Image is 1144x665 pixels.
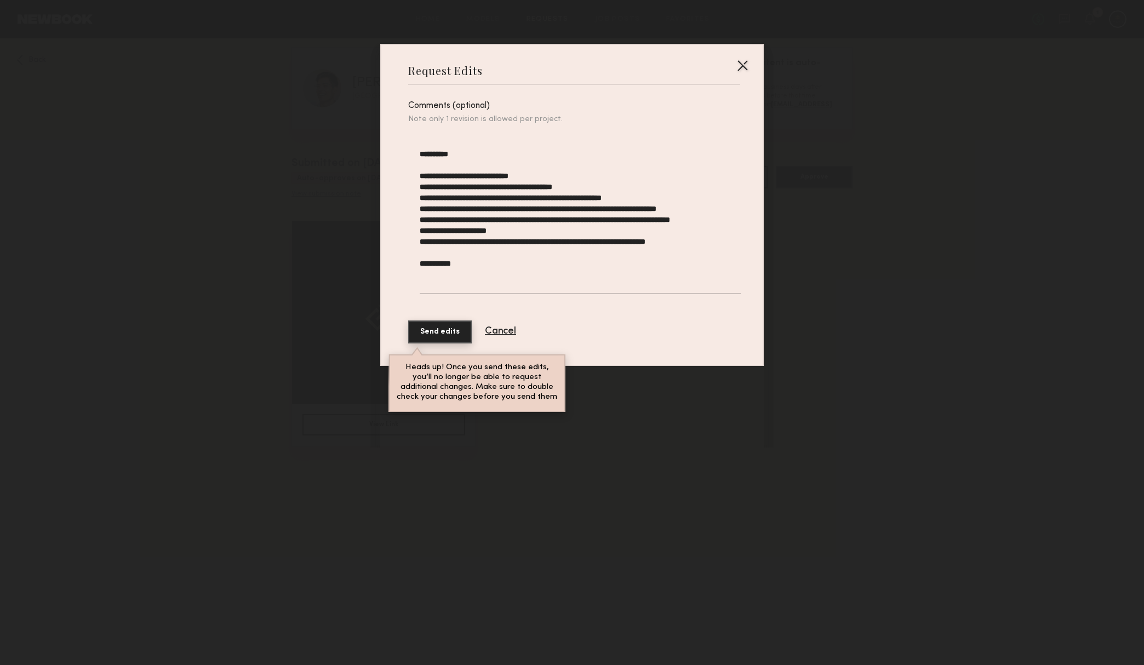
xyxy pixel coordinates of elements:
[408,320,472,343] button: Send edits
[408,101,741,111] div: Comments (optional)
[408,63,482,78] div: Request Edits
[397,362,557,402] p: Heads up! Once you send these edits, you’ll no longer be able to request additional changes. Make...
[485,326,516,336] button: Cancel
[408,115,741,124] div: Note only 1 revision is allowed per project.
